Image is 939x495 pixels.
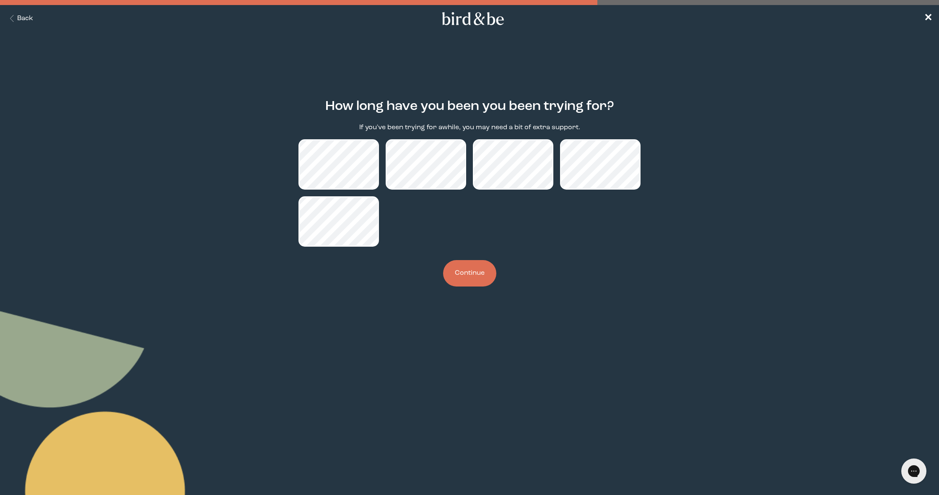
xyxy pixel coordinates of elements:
[924,11,932,26] a: ✕
[325,97,614,116] h2: How long have you been you been trying for?
[359,123,580,133] p: If you've been trying for awhile, you may need a bit of extra support.
[443,260,496,287] button: Continue
[7,14,33,23] button: Back Button
[924,13,932,23] span: ✕
[897,456,931,487] iframe: Gorgias live chat messenger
